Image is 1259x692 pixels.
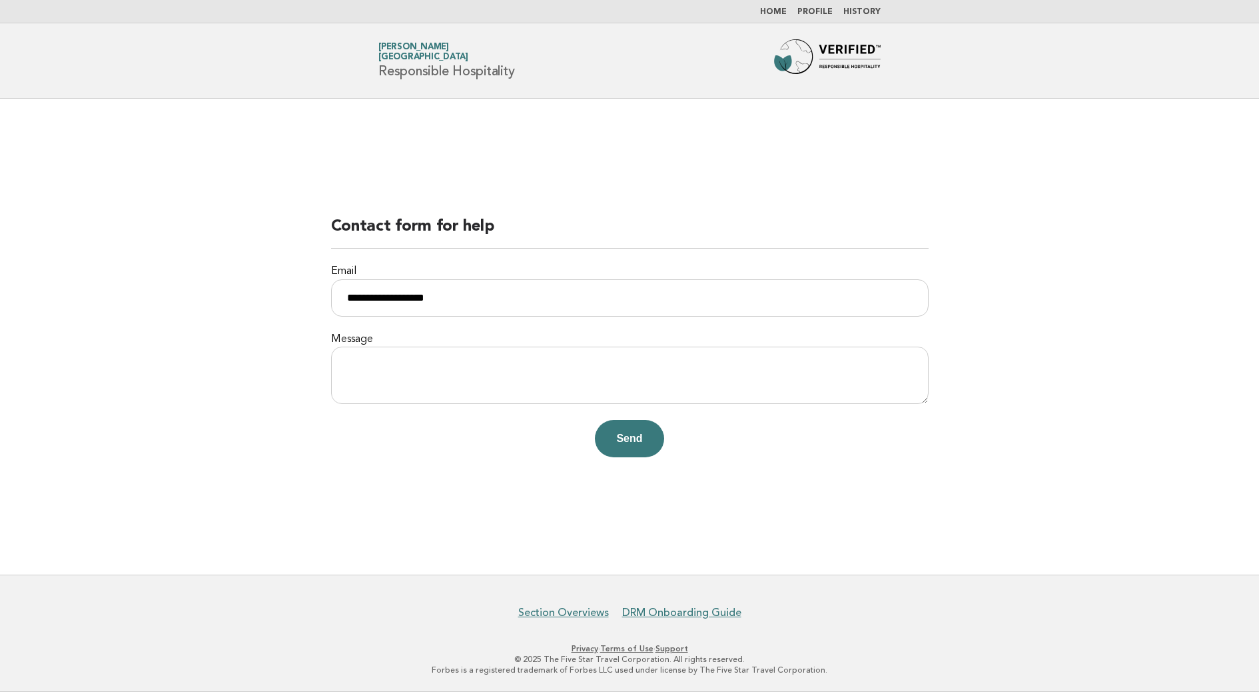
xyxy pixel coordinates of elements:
[222,643,1037,654] p: · ·
[378,43,514,78] h1: Responsible Hospitality
[760,8,787,16] a: Home
[595,420,663,457] button: Send
[518,606,609,619] a: Section Overviews
[222,665,1037,675] p: Forbes is a registered trademark of Forbes LLC used under license by The Five Star Travel Corpora...
[655,644,688,653] a: Support
[378,43,468,61] a: [PERSON_NAME][GEOGRAPHIC_DATA]
[331,216,929,249] h2: Contact form for help
[378,53,468,62] span: [GEOGRAPHIC_DATA]
[600,644,653,653] a: Terms of Use
[622,606,741,619] a: DRM Onboarding Guide
[572,644,598,653] a: Privacy
[797,8,833,16] a: Profile
[222,654,1037,665] p: © 2025 The Five Star Travel Corporation. All rights reserved.
[331,265,929,279] label: Email
[843,8,881,16] a: History
[774,39,881,82] img: Forbes Travel Guide
[331,333,929,347] label: Message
